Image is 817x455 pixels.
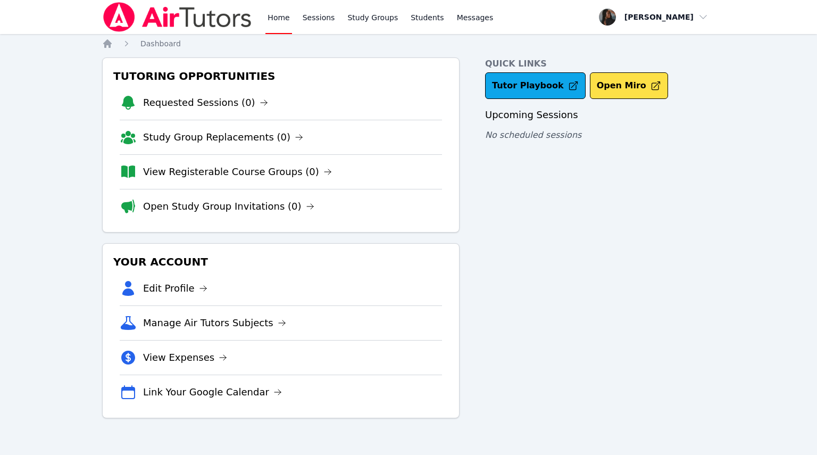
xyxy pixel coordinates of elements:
[457,12,494,23] span: Messages
[111,252,451,271] h3: Your Account
[485,107,715,122] h3: Upcoming Sessions
[102,2,253,32] img: Air Tutors
[590,72,668,99] button: Open Miro
[143,199,314,214] a: Open Study Group Invitations (0)
[143,95,268,110] a: Requested Sessions (0)
[143,316,286,330] a: Manage Air Tutors Subjects
[143,350,227,365] a: View Expenses
[102,38,715,49] nav: Breadcrumb
[143,281,207,296] a: Edit Profile
[485,72,586,99] a: Tutor Playbook
[485,57,715,70] h4: Quick Links
[143,385,282,400] a: Link Your Google Calendar
[111,67,451,86] h3: Tutoring Opportunities
[140,38,181,49] a: Dashboard
[140,39,181,48] span: Dashboard
[143,130,303,145] a: Study Group Replacements (0)
[143,164,332,179] a: View Registerable Course Groups (0)
[485,130,581,140] span: No scheduled sessions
